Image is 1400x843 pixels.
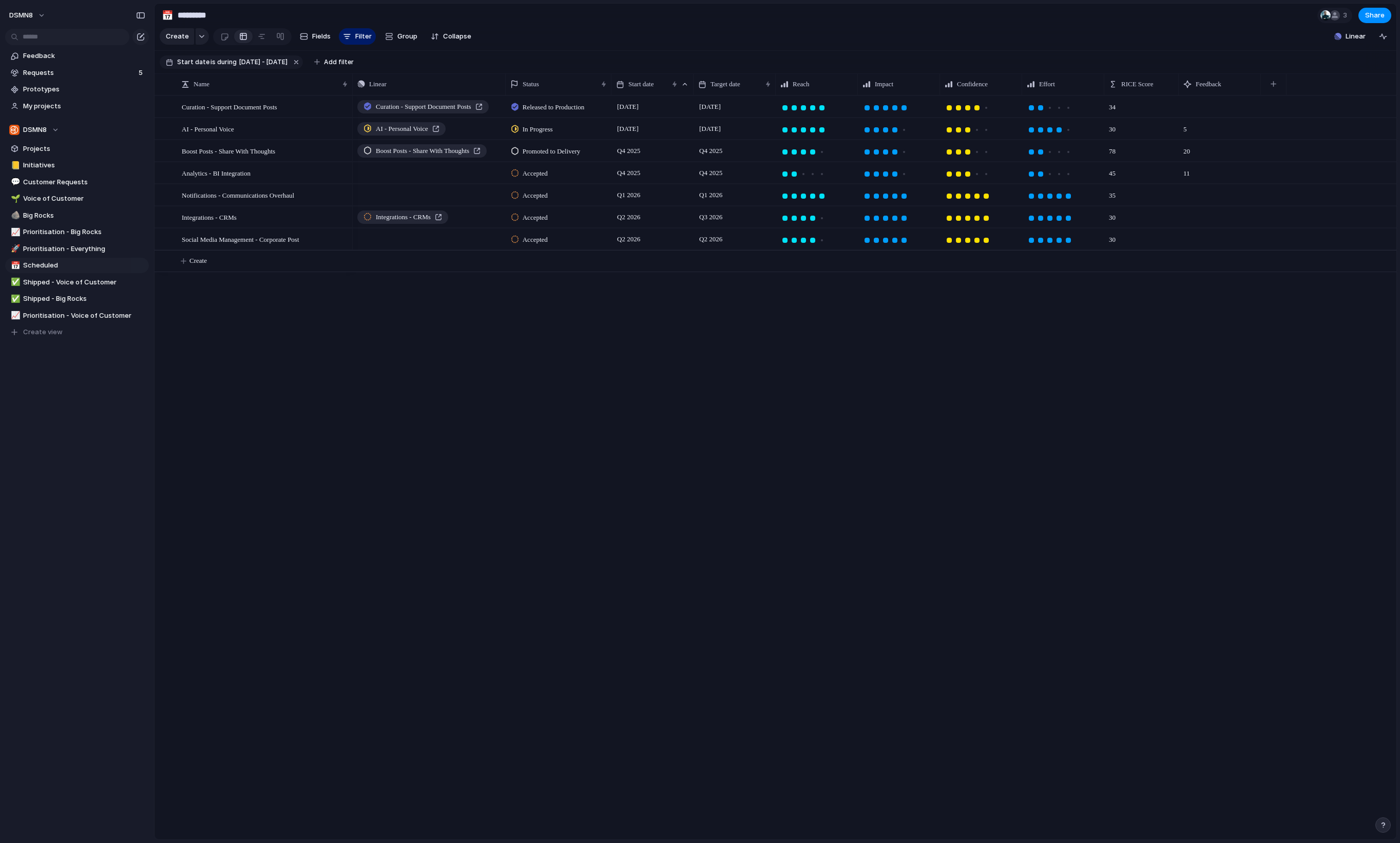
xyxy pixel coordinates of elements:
span: Linear [369,79,387,89]
button: 🪨 [9,210,20,221]
span: Initiatives [23,160,145,170]
span: 3 [1343,10,1350,21]
button: ✅ [9,277,20,288]
span: 30 [1105,207,1120,223]
span: [DATE] - [DATE] [239,58,287,67]
span: Create [166,31,189,42]
button: Share [1358,8,1391,23]
a: 🌱Voice of Customer [5,191,149,206]
span: In Progress [523,124,553,135]
a: ✅Shipped - Big Rocks [5,291,149,306]
a: Prototypes [5,82,149,97]
button: 📒 [9,160,20,170]
span: Accepted [523,235,548,245]
span: Accepted [523,168,548,179]
span: Q4 2025 [697,145,725,157]
a: 💬Customer Requests [5,175,149,190]
span: Feedback [1196,79,1221,89]
a: ✅Shipped - Voice of Customer [5,275,149,290]
span: Group [397,31,417,42]
span: 30 [1105,119,1120,135]
div: 🪨Big Rocks [5,208,149,223]
span: Reach [793,79,809,89]
span: Boost Posts - Share With Thoughts [376,146,469,156]
span: Analytics - BI Integration [182,167,251,179]
span: Curation - Support Document Posts [182,101,277,112]
span: 35 [1105,185,1120,201]
div: 📅 [11,260,18,272]
span: Q2 2026 [615,211,643,223]
button: Collapse [427,28,475,45]
a: 📅Scheduled [5,258,149,273]
span: Released to Production [523,102,585,112]
span: Feedback [23,51,145,61]
span: Shipped - Big Rocks [23,294,145,304]
div: 📈 [11,310,18,321]
span: during [216,58,237,67]
span: Share [1365,10,1385,21]
a: 📒Initiatives [5,158,149,173]
span: Q1 2026 [697,189,725,201]
span: My projects [23,101,145,111]
span: Voice of Customer [23,194,145,204]
button: 📈 [9,311,20,321]
button: 📈 [9,227,20,237]
a: 🚀Prioritisation - Everything [5,241,149,257]
button: Create [160,28,194,45]
span: Requests [23,68,136,78]
a: Integrations - CRMs [357,210,448,224]
button: 📅 [9,260,20,271]
span: AI - Personal Voice [376,124,428,134]
span: Start date [177,58,209,67]
span: Prioritisation - Everything [23,244,145,254]
span: Collapse [443,31,471,42]
span: Confidence [957,79,988,89]
span: Status [523,79,539,89]
span: Q2 2026 [615,233,643,245]
button: 🚀 [9,244,20,254]
span: Target date [711,79,740,89]
span: Big Rocks [23,210,145,221]
span: Q1 2026 [615,189,643,201]
span: Accepted [523,190,548,201]
a: 📈Prioritisation - Voice of Customer [5,308,149,323]
div: ✅ [11,276,18,288]
span: 45 [1105,163,1120,179]
a: AI - Personal Voice [357,122,446,136]
span: Q2 2026 [697,233,725,245]
span: 11 [1179,163,1194,179]
button: 🌱 [9,194,20,204]
span: Q4 2025 [615,145,643,157]
a: Boost Posts - Share With Thoughts [357,144,487,158]
a: Curation - Support Document Posts [357,100,489,113]
span: is [210,58,216,67]
a: My projects [5,99,149,114]
span: Filter [355,31,372,42]
button: DSMN8 [5,122,149,138]
span: Curation - Support Document Posts [376,102,471,112]
span: Fields [312,31,331,42]
div: 📅 [162,8,173,22]
button: Add filter [308,55,360,69]
span: Scheduled [23,260,145,271]
span: Prioritisation - Big Rocks [23,227,145,237]
span: Boost Posts - Share With Thoughts [182,145,275,157]
a: 📈Prioritisation - Big Rocks [5,224,149,240]
button: isduring [209,56,238,68]
span: 34 [1105,97,1120,112]
span: Integrations - CRMs [182,211,237,223]
button: ✅ [9,294,20,304]
span: AI - Personal Voice [182,123,234,135]
span: Linear [1346,31,1366,42]
div: ✅ [11,293,18,305]
span: Add filter [324,58,354,67]
div: 📒 [11,160,18,171]
span: 20 [1179,141,1194,157]
button: Group [380,28,423,45]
